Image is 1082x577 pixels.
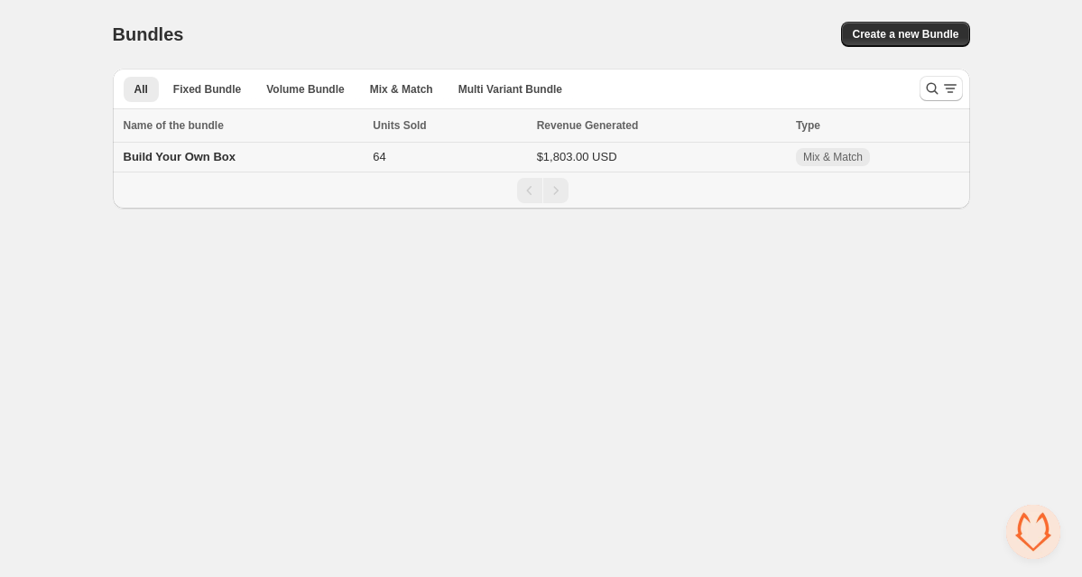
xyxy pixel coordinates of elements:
button: Create a new Bundle [841,22,969,47]
span: Create a new Bundle [852,27,958,42]
span: $1,803.00 USD [537,150,617,163]
span: Volume Bundle [266,82,344,97]
div: Open chat [1006,505,1060,559]
span: Build Your Own Box [124,150,236,163]
span: Fixed Bundle [173,82,241,97]
span: 64 [373,150,385,163]
button: Search and filter results [920,76,963,101]
span: Multi Variant Bundle [458,82,562,97]
nav: Pagination [113,172,970,209]
button: Units Sold [373,116,444,135]
span: Revenue Generated [537,116,639,135]
span: Units Sold [373,116,426,135]
h1: Bundles [113,23,184,45]
span: Mix & Match [803,150,863,164]
div: Name of the bundle [124,116,363,135]
span: All [134,82,148,97]
button: Revenue Generated [537,116,657,135]
div: Type [796,116,959,135]
span: Mix & Match [370,82,433,97]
